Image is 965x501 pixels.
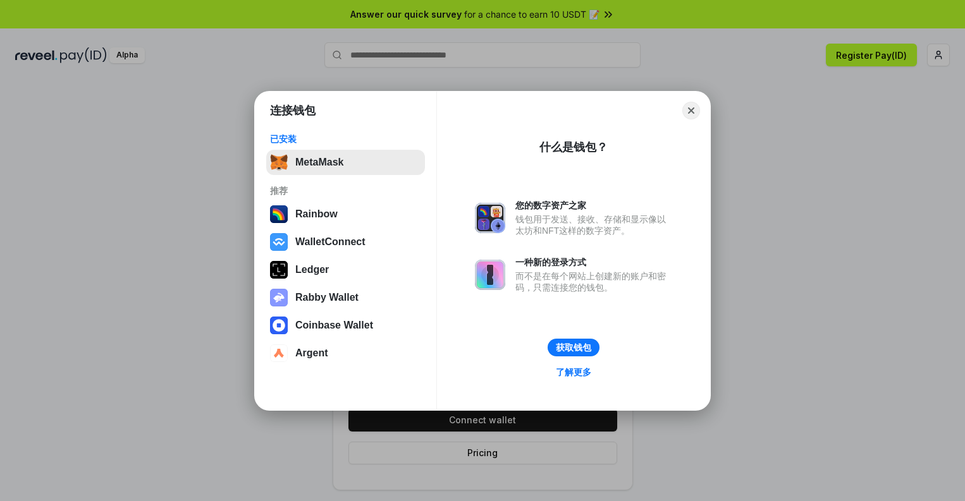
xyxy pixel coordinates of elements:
button: 获取钱包 [548,339,599,356]
div: 推荐 [270,185,421,196]
div: Rainbow [295,208,338,220]
img: svg+xml,%3Csvg%20xmlns%3D%22http%3A%2F%2Fwww.w3.org%2F2000%2Fsvg%22%20fill%3D%22none%22%20viewBox... [270,289,288,306]
button: Ledger [266,257,425,282]
img: svg+xml,%3Csvg%20xmlns%3D%22http%3A%2F%2Fwww.w3.org%2F2000%2Fsvg%22%20fill%3D%22none%22%20viewBox... [475,260,505,290]
div: 而不是在每个网站上创建新的账户和密码，只需连接您的钱包。 [515,270,672,293]
img: svg+xml,%3Csvg%20fill%3D%22none%22%20height%3D%2233%22%20viewBox%3D%220%200%2035%2033%22%20width%... [270,154,288,171]
div: 了解更多 [556,366,591,378]
div: 已安装 [270,133,421,145]
div: 什么是钱包？ [539,140,608,155]
button: Argent [266,341,425,366]
img: svg+xml,%3Csvg%20width%3D%2228%22%20height%3D%2228%22%20viewBox%3D%220%200%2028%2028%22%20fill%3D... [270,233,288,251]
div: 一种新的登录方式 [515,257,672,268]
div: MetaMask [295,157,343,168]
div: 获取钱包 [556,342,591,353]
button: WalletConnect [266,229,425,255]
button: Rabby Wallet [266,285,425,310]
div: 您的数字资产之家 [515,200,672,211]
button: Coinbase Wallet [266,313,425,338]
button: Rainbow [266,202,425,227]
div: Argent [295,347,328,359]
a: 了解更多 [548,364,599,380]
div: WalletConnect [295,236,366,248]
img: svg+xml,%3Csvg%20width%3D%2228%22%20height%3D%2228%22%20viewBox%3D%220%200%2028%2028%22%20fill%3D... [270,344,288,362]
div: 钱包用于发送、接收、存储和显示像以太坊和NFT这样的数字资产。 [515,214,672,236]
h1: 连接钱包 [270,103,316,118]
button: MetaMask [266,150,425,175]
img: svg+xml,%3Csvg%20xmlns%3D%22http%3A%2F%2Fwww.w3.org%2F2000%2Fsvg%22%20fill%3D%22none%22%20viewBox... [475,203,505,233]
div: Rabby Wallet [295,292,359,303]
div: Coinbase Wallet [295,320,373,331]
img: svg+xml,%3Csvg%20width%3D%2228%22%20height%3D%2228%22%20viewBox%3D%220%200%2028%2028%22%20fill%3D... [270,317,288,334]
img: svg+xml,%3Csvg%20xmlns%3D%22http%3A%2F%2Fwww.w3.org%2F2000%2Fsvg%22%20width%3D%2228%22%20height%3... [270,261,288,279]
img: svg+xml,%3Csvg%20width%3D%22120%22%20height%3D%22120%22%20viewBox%3D%220%200%20120%20120%22%20fil... [270,205,288,223]
button: Close [682,102,700,119]
div: Ledger [295,264,329,275]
